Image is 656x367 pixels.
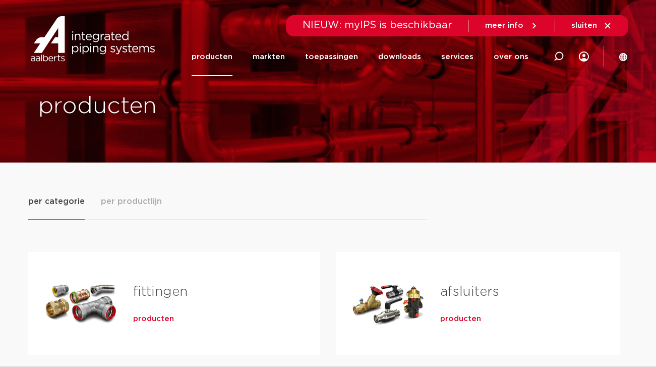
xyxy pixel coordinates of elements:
h1: producten [38,90,323,123]
span: sluiten [571,22,597,29]
span: per productlijn [101,195,162,207]
a: producten [440,314,481,324]
span: NIEUW: myIPS is beschikbaar [303,20,452,30]
a: markten [253,37,285,76]
a: downloads [378,37,421,76]
a: toepassingen [305,37,358,76]
a: services [441,37,473,76]
a: producten [133,314,174,324]
a: sluiten [571,21,612,30]
a: afsluiters [440,285,499,298]
a: meer info [485,21,539,30]
span: meer info [485,22,523,29]
a: over ons [494,37,528,76]
nav: Menu [192,37,528,76]
span: per categorie [28,195,85,207]
a: producten [192,37,232,76]
a: fittingen [133,285,188,298]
